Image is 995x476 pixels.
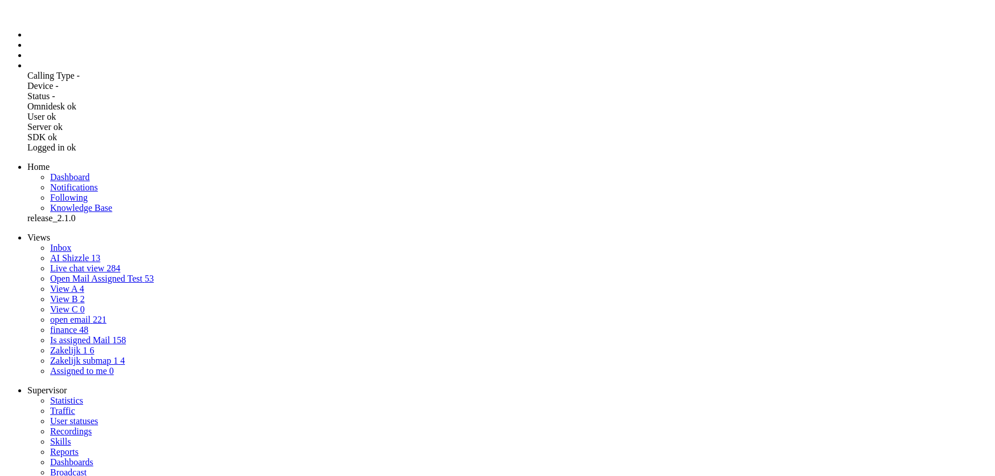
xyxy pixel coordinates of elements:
[50,284,84,294] a: View A 4
[50,366,107,376] span: Assigned to me
[50,203,112,213] a: Knowledge base
[27,40,990,50] li: Tickets menu
[50,294,78,304] span: View B
[50,356,125,365] a: Zakelijk submap 1 4
[50,243,71,253] a: Inbox
[50,457,94,467] a: Dashboards
[50,396,83,405] span: Statistics
[27,112,44,121] span: User
[27,122,51,132] span: Server
[48,132,57,142] span: ok
[55,81,58,91] span: -
[50,294,84,304] a: View B 2
[27,60,990,71] li: Admin menu
[50,172,90,182] span: Dashboard
[79,284,84,294] span: 4
[50,315,107,324] a: open email 221
[80,294,84,304] span: 2
[50,366,114,376] a: Assigned to me 0
[50,447,79,457] a: Reports
[54,122,63,132] span: ok
[50,437,71,446] a: Skills
[112,335,126,345] span: 158
[5,162,990,223] ul: dashboard menu items
[27,91,50,101] span: Status
[50,203,112,213] span: Knowledge Base
[50,253,100,263] a: AI Shizzle 13
[67,143,76,152] span: ok
[80,304,84,314] span: 0
[50,325,88,335] a: finance 48
[27,101,65,111] span: Omnidesk
[79,325,88,335] span: 48
[145,274,154,283] span: 53
[50,193,88,202] a: Following
[50,356,118,365] span: Zakelijk submap 1
[50,263,120,273] a: Live chat view 284
[107,263,120,273] span: 284
[50,304,78,314] span: View C
[52,91,55,101] span: -
[50,182,98,192] span: Notifications
[50,284,77,294] span: View A
[50,335,126,345] a: Is assigned Mail 158
[27,132,46,142] span: SDK
[27,50,990,60] li: Supervisor menu
[91,253,100,263] span: 13
[50,325,77,335] span: finance
[109,366,114,376] span: 0
[50,172,90,182] a: Dashboard menu item
[67,101,76,111] span: ok
[50,345,94,355] a: Zakelijk 1 6
[27,30,990,40] li: Dashboard menu
[50,315,91,324] span: open email
[50,406,75,416] a: Traffic
[47,112,56,121] span: ok
[50,396,83,405] a: translate('statistics')
[27,213,75,223] span: release_2.1.0
[5,9,990,153] ul: Menu
[27,71,75,80] span: Calling Type
[50,335,110,345] span: Is assigned Mail
[50,182,98,192] a: Notifications menu item
[50,274,154,283] a: Open Mail Assigned Test 53
[90,345,94,355] span: 6
[120,356,125,365] span: 4
[27,81,53,91] span: Device
[27,385,990,396] li: Supervisor
[50,274,143,283] span: Open Mail Assigned Test
[50,304,84,314] a: View C 0
[27,9,47,19] a: Omnidesk
[27,162,990,172] li: Home menu item
[50,416,98,426] a: User statuses
[93,315,107,324] span: 221
[50,345,87,355] span: Zakelijk 1
[77,71,80,80] span: -
[27,143,64,152] span: Logged in
[50,253,89,263] span: AI Shizzle
[27,233,990,243] li: Views
[50,263,104,273] span: Live chat view
[50,426,92,436] a: Recordings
